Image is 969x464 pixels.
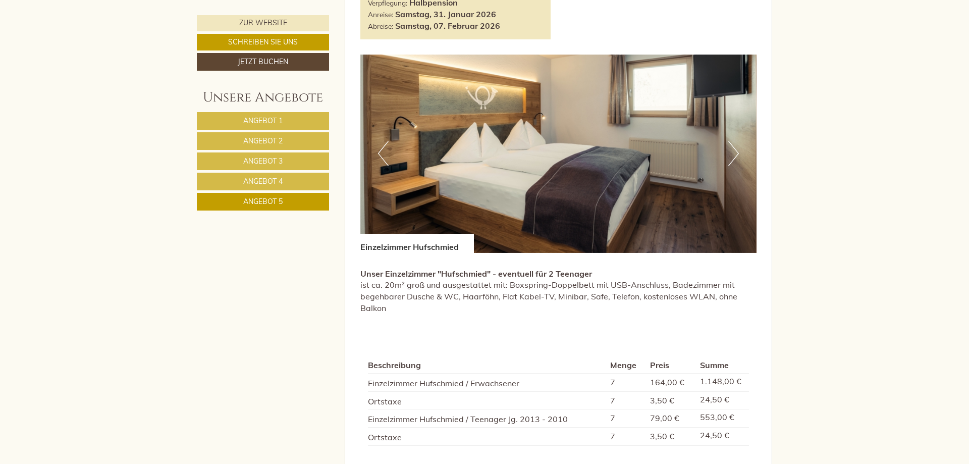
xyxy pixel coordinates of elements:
span: Angebot 3 [243,157,283,166]
span: Angebot 1 [243,116,283,125]
a: Jetzt buchen [197,53,329,71]
td: Ortstaxe [368,391,606,409]
span: Angebot 2 [243,136,283,145]
img: image [360,55,757,253]
th: Beschreibung [368,357,606,373]
td: Einzelzimmer Hufschmied / Teenager Jg. 2013 - 2010 [368,409,606,428]
b: Samstag, 07. Februar 2026 [395,21,500,31]
small: Anreise: [368,10,393,19]
span: 3,50 € [650,395,674,405]
td: 553,00 € [696,409,749,428]
a: Schreiben Sie uns [197,34,329,50]
span: 164,00 € [650,377,684,387]
td: 24,50 € [696,428,749,446]
td: Ortstaxe [368,428,606,446]
td: 1.148,00 € [696,373,749,391]
strong: Unser Einzelzimmer "Hufschmied" - eventuell für 2 Teenager [360,269,592,279]
div: Einzelzimmer Hufschmied [360,234,474,253]
button: Previous [378,141,389,166]
span: 3,50 € [650,431,674,441]
td: 7 [606,373,647,391]
th: Summe [696,357,749,373]
a: Zur Website [197,15,329,31]
span: 79,00 € [650,413,679,423]
p: ist ca. 20m² groß und ausgestattet mit: Boxspring-Doppelbett mit USB-Anschluss, Badezimmer mit be... [360,268,757,314]
td: 7 [606,391,647,409]
b: Samstag, 31. Januar 2026 [395,9,496,19]
td: 7 [606,428,647,446]
small: Abreise: [368,22,393,30]
span: Angebot 4 [243,177,283,186]
button: Next [728,141,739,166]
td: 24,50 € [696,391,749,409]
div: Unsere Angebote [197,88,329,107]
th: Menge [606,357,647,373]
th: Preis [646,357,695,373]
td: Einzelzimmer Hufschmied / Erwachsener [368,373,606,391]
td: 7 [606,409,647,428]
span: Angebot 5 [243,197,283,206]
